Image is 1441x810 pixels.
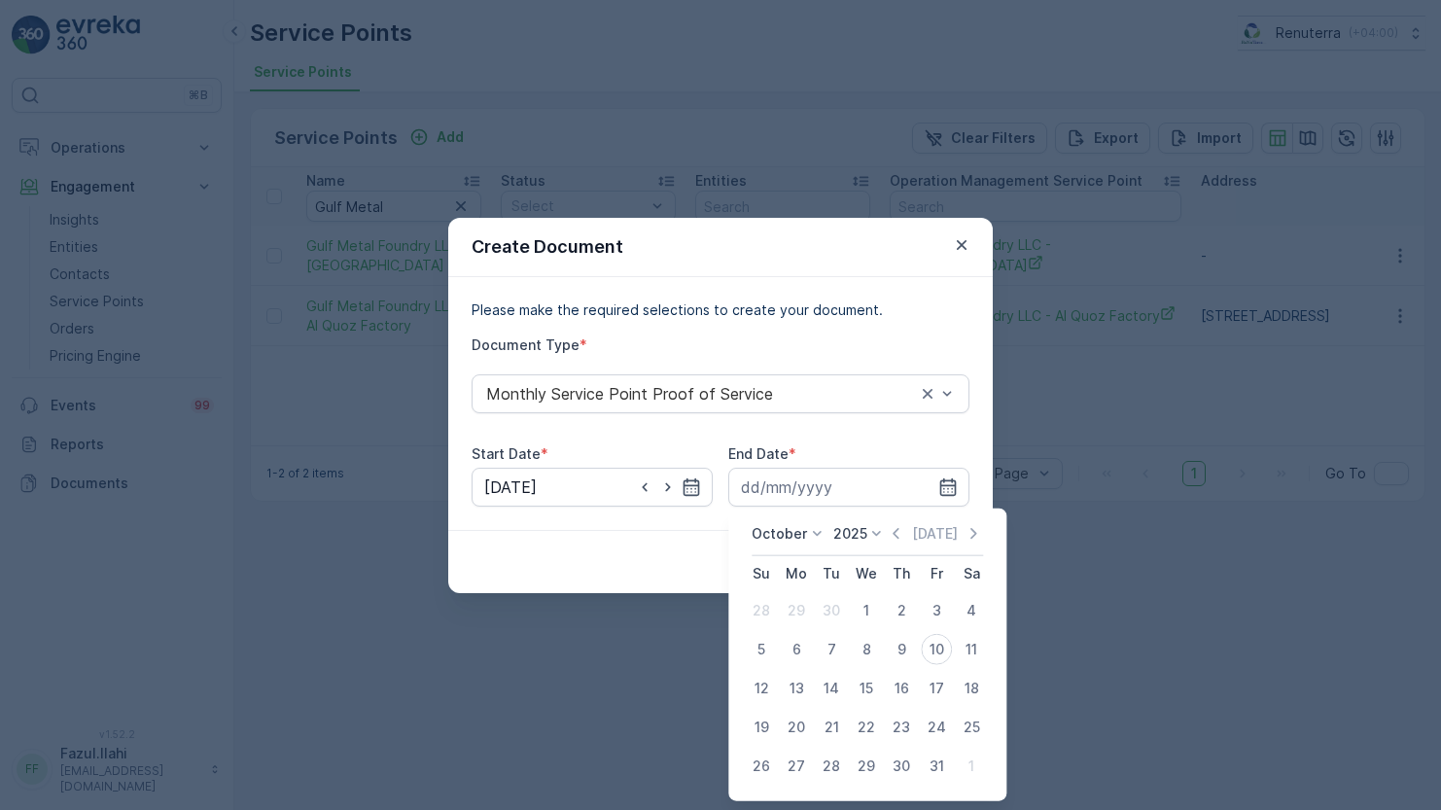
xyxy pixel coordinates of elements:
[472,468,713,507] input: dd/mm/yyyy
[956,712,987,743] div: 25
[472,233,623,261] p: Create Document
[728,468,969,507] input: dd/mm/yyyy
[956,751,987,782] div: 1
[746,751,777,782] div: 26
[886,751,917,782] div: 30
[921,712,952,743] div: 24
[816,712,847,743] div: 21
[954,556,989,591] th: Saturday
[919,556,954,591] th: Friday
[816,673,847,704] div: 14
[816,751,847,782] div: 28
[472,336,580,353] label: Document Type
[728,445,789,462] label: End Date
[472,300,969,320] p: Please make the required selections to create your document.
[833,524,867,544] p: 2025
[921,751,952,782] div: 31
[746,673,777,704] div: 12
[956,634,987,665] div: 11
[816,595,847,626] div: 30
[851,634,882,665] div: 8
[851,751,882,782] div: 29
[886,595,917,626] div: 2
[781,712,812,743] div: 20
[744,556,779,591] th: Sunday
[956,595,987,626] div: 4
[851,595,882,626] div: 1
[814,556,849,591] th: Tuesday
[779,556,814,591] th: Monday
[752,524,807,544] p: October
[816,634,847,665] div: 7
[781,673,812,704] div: 13
[886,673,917,704] div: 16
[921,673,952,704] div: 17
[956,673,987,704] div: 18
[884,556,919,591] th: Thursday
[781,634,812,665] div: 6
[746,712,777,743] div: 19
[849,556,884,591] th: Wednesday
[886,712,917,743] div: 23
[851,673,882,704] div: 15
[781,751,812,782] div: 27
[921,634,952,665] div: 10
[886,634,917,665] div: 9
[851,712,882,743] div: 22
[746,634,777,665] div: 5
[746,595,777,626] div: 28
[912,524,958,544] p: [DATE]
[781,595,812,626] div: 29
[921,595,952,626] div: 3
[472,445,541,462] label: Start Date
